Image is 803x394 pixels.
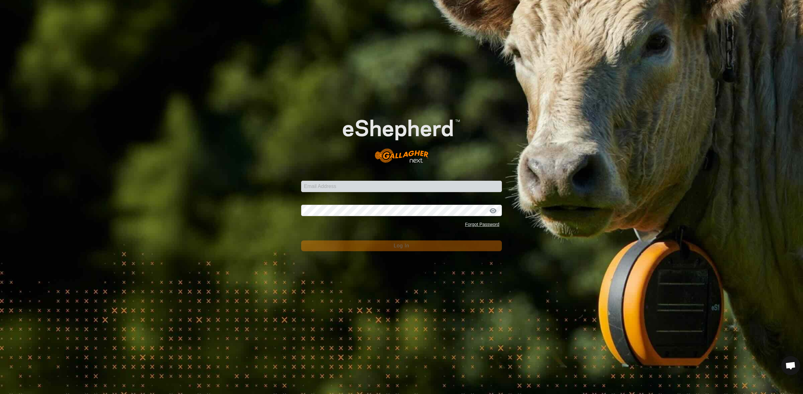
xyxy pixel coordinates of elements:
span: Log In [394,243,409,248]
a: Forgot Password [465,222,499,227]
button: Log In [301,240,502,251]
img: E-shepherd Logo [321,103,482,171]
a: Open chat [781,356,800,375]
input: Email Address [301,181,502,192]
